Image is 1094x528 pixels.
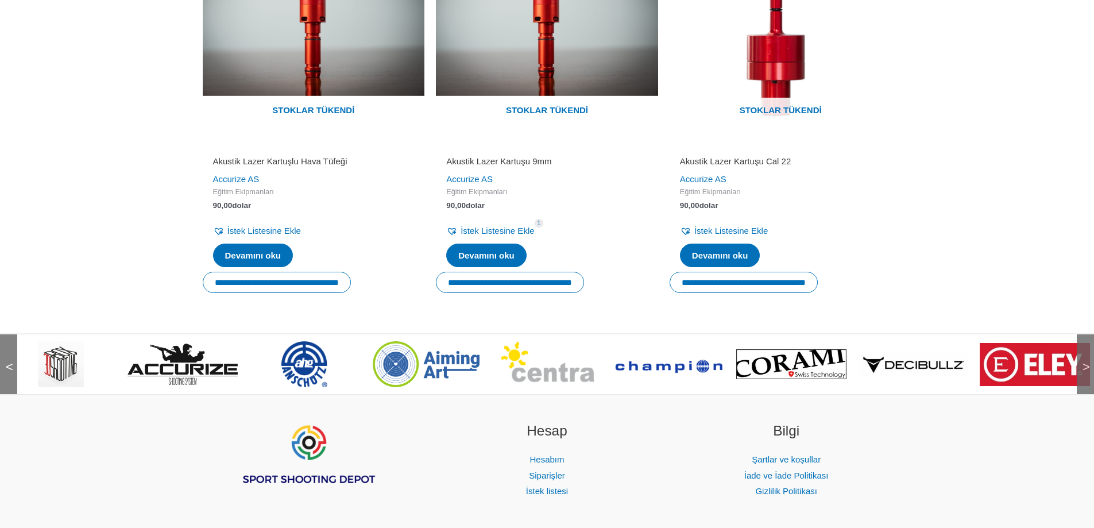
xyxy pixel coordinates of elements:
[6,360,13,374] font: <
[446,223,534,239] a: İstek Listesine Ekle
[446,244,527,268] a: “Akustik Lazer Kartuşu 9mm” hakkında daha fazla bilgi edinin
[225,250,281,260] font: Devamını oku
[680,244,760,268] a: “Akustik Lazer Kartuşu Cal 22” hakkında daha fazla bilgi edinin
[213,140,415,153] iframe: Müşteri yorumları Trustpilot tarafından desteklenmektedir
[680,201,699,210] font: 90,00
[752,454,821,464] a: Şartlar ve koşullar
[213,156,347,166] font: Akustik Lazer Kartuşlu Hava Tüfeği
[446,174,493,184] a: Accurize AS
[213,156,415,171] a: Akustik Lazer Kartuşlu Hava Tüfeği
[446,156,648,171] a: Akustik Lazer Kartuşu 9mm
[213,201,233,210] font: 90,00
[446,187,507,196] font: Eğitim Ekipmanları
[213,244,293,268] a: “Akustik Lazer Kartuşlu Hava Tüfeği” hakkında daha fazla bilgi edinin
[213,187,274,196] font: Eğitim Ekipmanları
[680,156,791,166] font: Akustik Lazer Kartuşu Cal 22
[699,201,718,210] font: dolar
[680,174,726,184] a: Accurize AS
[680,140,882,153] iframe: Müşteri yorumları Trustpilot tarafından desteklenmektedir
[694,226,768,236] font: İstek Listesine Ekle
[744,471,829,480] a: İade ve İade Politikası
[527,423,567,438] font: Hesap
[1083,360,1090,374] font: >
[442,421,652,499] aside: Altbilgi Widget'ı 2
[529,454,564,464] a: Hesabım
[213,223,301,239] a: İstek Listesine Ekle
[681,421,892,499] aside: Altbilgi Widget'ı 3
[773,423,799,438] font: Bilgi
[213,174,260,184] a: Accurize AS
[526,486,568,496] a: İstek listesi
[232,201,251,210] font: dolar
[535,219,544,228] span: 1
[692,250,748,260] font: Devamını oku
[740,105,822,115] font: Stoklar tükendi
[506,105,588,115] font: Stoklar tükendi
[272,105,354,115] font: Stoklar tükendi
[446,140,648,153] iframe: Müşteri yorumları Trustpilot tarafından desteklenmektedir
[680,223,768,239] a: İstek Listesine Ekle
[461,226,534,236] font: İstek Listesine Ekle
[458,250,515,260] font: Devamını oku
[755,486,817,496] a: Gizlilik Politikası
[680,156,882,171] a: Akustik Lazer Kartuşu Cal 22
[446,156,551,166] font: Akustik Lazer Kartuşu 9mm
[446,201,466,210] font: 90,00
[529,471,565,480] a: Siparişler
[442,452,652,500] nav: Hesap
[980,343,1090,386] img: marka logosu
[227,226,301,236] font: İstek Listesine Ekle
[681,452,892,500] nav: Bilgi
[203,421,413,514] aside: Altbilgi Widget'ı 1
[680,187,741,196] font: Eğitim Ekipmanları
[466,201,485,210] font: dolar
